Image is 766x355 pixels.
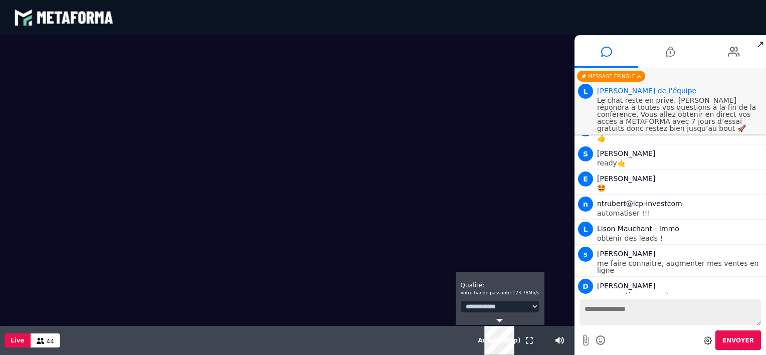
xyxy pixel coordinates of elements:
[715,330,761,350] button: Envoyer
[478,337,521,344] span: Auto ( 1080 p)
[5,333,31,347] button: Live
[597,200,682,208] span: ntrubert@lcp-investcom
[461,290,539,295] span: Votre bande passante : 123.78 Mb/s
[476,326,523,355] button: Auto(1080p)
[754,35,766,53] span: ↗
[597,250,655,258] span: [PERSON_NAME]
[597,149,655,157] span: [PERSON_NAME]
[597,159,763,166] p: ready🤙
[578,197,593,212] span: n
[597,185,763,192] p: 🤩
[578,84,593,99] span: L
[597,174,655,183] span: [PERSON_NAME]
[597,225,679,233] span: Lison Mauchant - Immo
[597,97,763,132] p: Le chat reste en privé. [PERSON_NAME] répondra à toutes vos questions à la fin de la conférence. ...
[597,282,655,290] span: [PERSON_NAME]
[461,277,539,297] div: Qualité :
[722,337,754,344] span: Envoyer
[597,87,696,95] span: Animateur
[597,134,763,141] p: 👍
[597,210,763,217] p: automatiser !!!
[47,338,54,345] span: 44
[578,171,593,187] span: E
[578,222,593,237] span: L
[597,235,763,242] p: obtenir des leads !
[597,292,763,299] p: monnaotiser mon site
[577,71,645,82] div: Message épinglé
[578,279,593,294] span: D
[578,247,593,262] span: s
[578,146,593,161] span: S
[597,260,763,274] p: me faire connaitre, augmenter mes ventes en ligne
